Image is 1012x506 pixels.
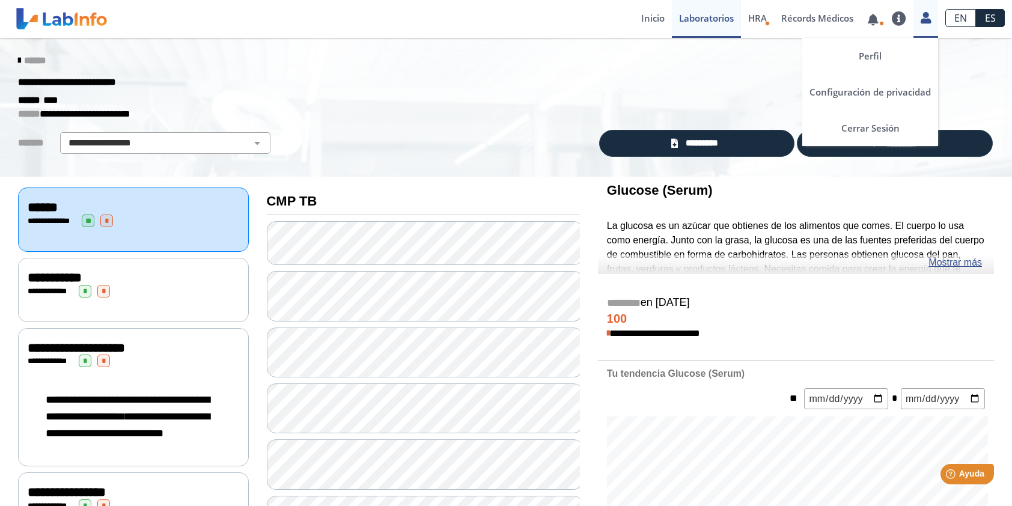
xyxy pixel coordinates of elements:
[802,110,938,146] a: Cerrar Sesión
[976,9,1005,27] a: ES
[905,459,999,493] iframe: Help widget launcher
[607,183,713,198] b: Glucose (Serum)
[748,12,767,24] span: HRA
[607,312,985,326] h4: 100
[607,296,985,310] h5: en [DATE]
[607,219,985,305] p: La glucosa es un azúcar que obtienes de los alimentos que comes. El cuerpo lo usa como energía. J...
[802,74,938,110] a: Configuración de privacidad
[928,255,982,270] a: Mostrar más
[607,368,745,379] b: Tu tendencia Glucose (Serum)
[802,38,938,74] a: Perfil
[945,9,976,27] a: EN
[804,388,888,409] input: mm/dd/yyyy
[267,194,317,209] b: CMP TB
[901,388,985,409] input: mm/dd/yyyy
